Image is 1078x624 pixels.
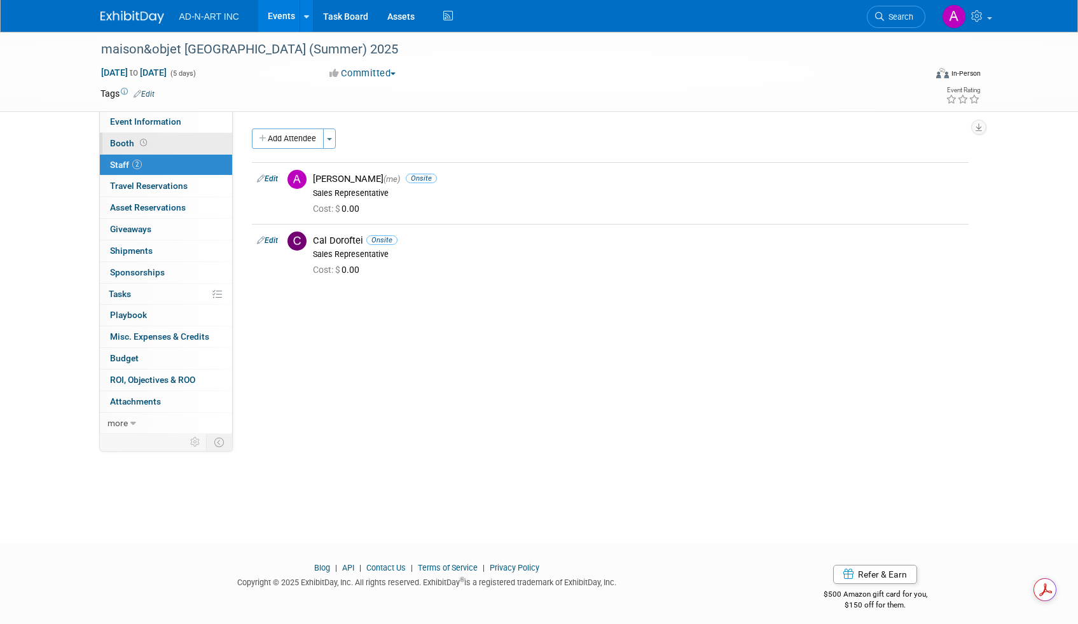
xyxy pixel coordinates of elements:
a: Asset Reservations [100,197,232,218]
a: Tasks [100,284,232,305]
span: | [356,563,364,572]
span: Shipments [110,246,153,256]
span: Travel Reservations [110,181,188,191]
div: Sales Representative [313,188,964,198]
button: Committed [325,67,401,80]
a: Contact Us [366,563,406,572]
span: Attachments [110,396,161,406]
a: Edit [257,174,278,183]
span: Misc. Expenses & Credits [110,331,209,342]
a: Playbook [100,305,232,326]
a: Edit [257,236,278,245]
div: Sales Representative [313,249,964,260]
a: Privacy Policy [490,563,539,572]
span: Sponsorships [110,267,165,277]
span: Tasks [109,289,131,299]
div: Copyright © 2025 ExhibitDay, Inc. All rights reserved. ExhibitDay is a registered trademark of Ex... [100,574,754,588]
div: Cal Doroftei [313,235,964,247]
span: more [107,418,128,428]
a: Edit [134,90,155,99]
img: A.jpg [287,170,307,189]
a: more [100,413,232,434]
span: Staff [110,160,142,170]
td: Tags [100,87,155,100]
img: C.jpg [287,232,307,251]
img: ExhibitDay [100,11,164,24]
a: Attachments [100,391,232,412]
a: Budget [100,348,232,369]
span: (5 days) [169,69,196,78]
span: Cost: $ [313,204,342,214]
a: Refer & Earn [833,565,917,584]
div: [PERSON_NAME] [313,173,964,185]
a: ROI, Objectives & ROO [100,370,232,391]
div: In-Person [951,69,981,78]
div: Event Rating [946,87,980,94]
span: Playbook [110,310,147,320]
span: Event Information [110,116,181,127]
a: Giveaways [100,219,232,240]
span: [DATE] [DATE] [100,67,167,78]
span: 2 [132,160,142,169]
a: Travel Reservations [100,176,232,197]
a: Misc. Expenses & Credits [100,326,232,347]
div: $150 off for them. [773,600,978,611]
td: Toggle Event Tabs [206,434,232,450]
div: maison&objet [GEOGRAPHIC_DATA] (Summer) 2025 [97,38,906,61]
span: Onsite [406,174,437,183]
span: 0.00 [313,265,364,275]
a: Search [867,6,925,28]
span: 0.00 [313,204,364,214]
span: to [128,67,140,78]
a: API [342,563,354,572]
a: Sponsorships [100,262,232,283]
span: | [408,563,416,572]
button: Add Attendee [252,128,324,149]
span: Booth [110,138,149,148]
a: Event Information [100,111,232,132]
span: | [480,563,488,572]
span: Search [884,12,913,22]
div: $500 Amazon gift card for you, [773,581,978,610]
span: AD-N-ART INC [179,11,239,22]
a: Terms of Service [418,563,478,572]
span: | [332,563,340,572]
div: Event Format [850,66,981,85]
img: Alan Mozes [942,4,966,29]
span: ROI, Objectives & ROO [110,375,195,385]
a: Staff2 [100,155,232,176]
span: Cost: $ [313,265,342,275]
a: Shipments [100,240,232,261]
span: Giveaways [110,224,151,234]
span: Asset Reservations [110,202,186,212]
span: Onsite [366,235,397,245]
span: (me) [384,174,400,184]
a: Blog [314,563,330,572]
span: Budget [110,353,139,363]
span: Booth not reserved yet [137,138,149,148]
sup: ® [460,576,464,583]
img: Format-Inperson.png [936,68,949,78]
a: Booth [100,133,232,154]
td: Personalize Event Tab Strip [184,434,207,450]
